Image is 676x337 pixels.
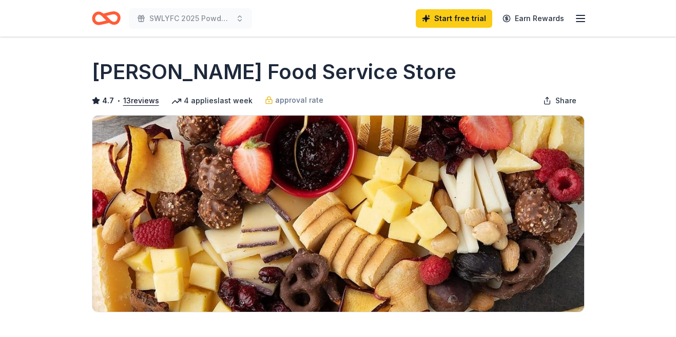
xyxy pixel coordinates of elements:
[149,12,231,25] span: SWLYFC 2025 Powderpuff
[92,116,584,312] img: Image for Gordon Food Service Store
[265,94,323,106] a: approval rate
[171,95,253,107] div: 4 applies last week
[496,9,570,28] a: Earn Rewards
[416,9,492,28] a: Start free trial
[535,90,585,111] button: Share
[123,95,159,107] button: 13reviews
[92,6,121,30] a: Home
[102,95,114,107] span: 4.7
[555,95,576,107] span: Share
[92,58,456,86] h1: [PERSON_NAME] Food Service Store
[117,97,120,105] span: •
[129,8,252,29] button: SWLYFC 2025 Powderpuff
[275,94,323,106] span: approval rate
